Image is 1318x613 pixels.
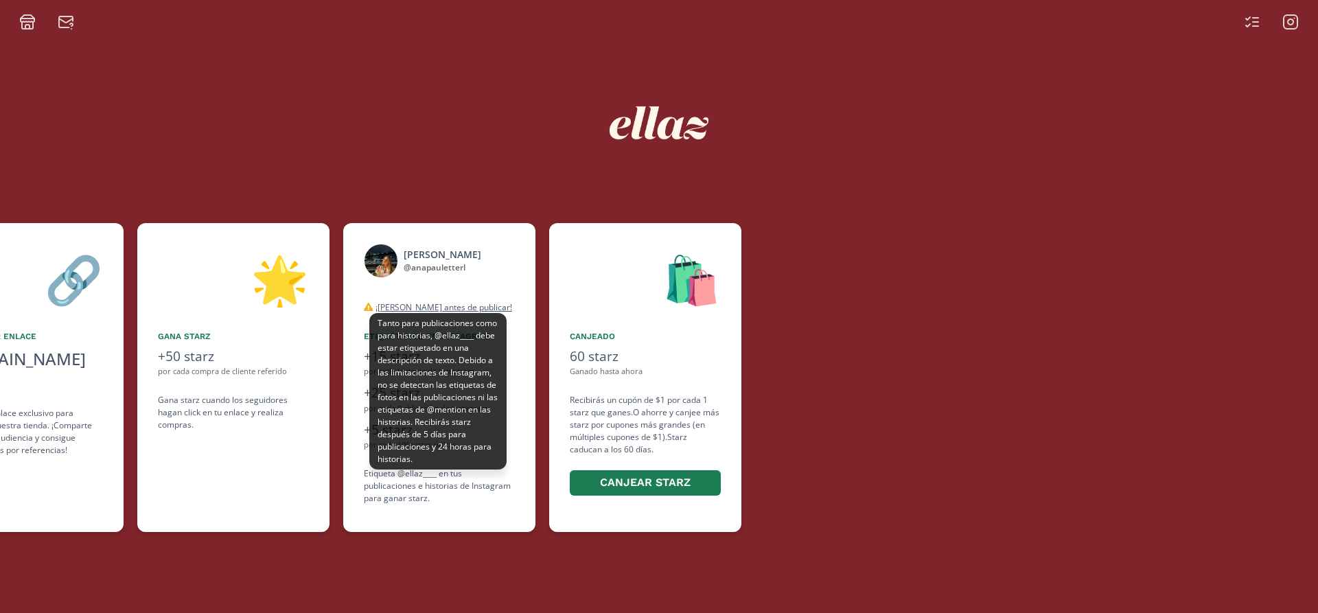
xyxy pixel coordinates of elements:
div: +50 starz [158,347,309,367]
div: Recibirás un cupón de $1 por cada 1 starz que ganes. O ahorre y canjee más starz por cupones más ... [570,394,721,498]
img: 481487859_2354721434912701_1884031566197120041_n.jpg [364,244,398,278]
button: Canjear starz [570,470,721,496]
div: [PERSON_NAME] [404,247,481,262]
div: Etiquétanos en Instagram [364,330,515,343]
div: 🛍️ [570,244,721,314]
div: Gana starz [158,330,309,343]
div: Ganado hasta ahora [570,366,721,378]
div: Gana starz cuando los seguidores hagan click en tu enlace y realiza compras . [158,394,309,431]
div: por cada 100 vistas únicas [364,439,515,451]
img: nKmKAABZpYV7 [597,61,721,185]
div: +25 starz [364,383,515,403]
div: +15 starz [364,347,515,367]
div: 🌟 [158,244,309,314]
div: Tanto para publicaciones como para historias, @ellaz____ debe estar etiquetado en una descripción... [369,313,507,470]
div: Canjeado [570,330,721,343]
div: por cada compra de cliente referido [158,366,309,378]
div: por cada Historia de Instagram [364,366,515,378]
div: por cada Publicación de Instagram [364,403,515,415]
div: Etiqueta @ellaz____ en tus publicaciones e historias de Instagram para ganar starz. [364,467,515,505]
div: @ anapauletterl [404,262,481,274]
div: 60 starz [570,347,721,367]
u: ¡[PERSON_NAME] antes de publicar! [375,301,512,313]
div: +5 starz [364,420,515,440]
